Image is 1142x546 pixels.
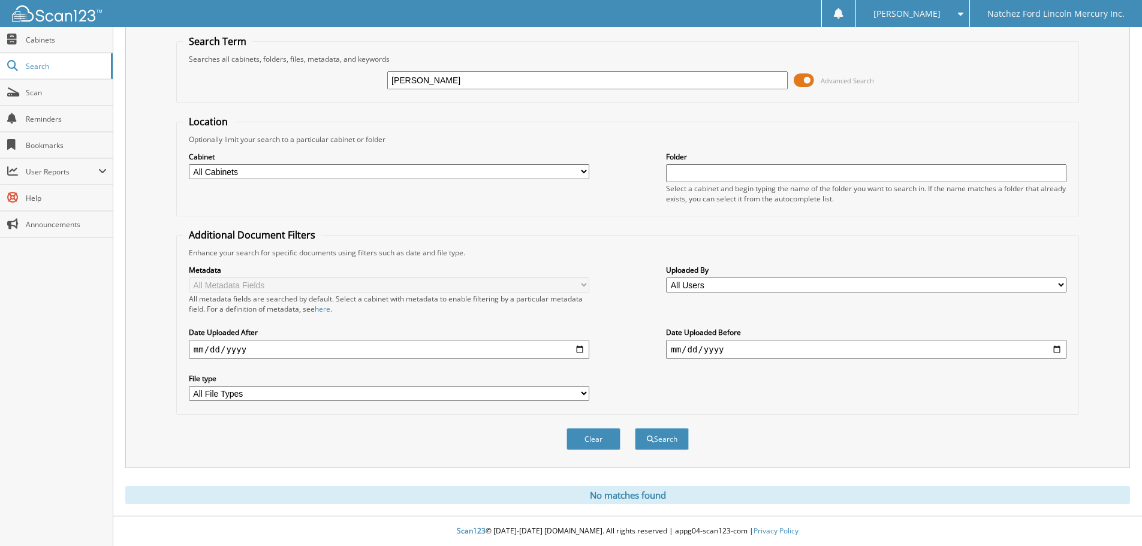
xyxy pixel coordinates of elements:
div: All metadata fields are searched by default. Select a cabinet with metadata to enable filtering b... [189,294,589,314]
div: © [DATE]-[DATE] [DOMAIN_NAME]. All rights reserved | appg04-scan123-com | [113,517,1142,546]
span: Reminders [26,114,107,124]
label: Date Uploaded After [189,327,589,337]
span: Cabinets [26,35,107,45]
span: Help [26,193,107,203]
span: Search [26,61,105,71]
img: scan123-logo-white.svg [12,5,102,22]
label: Folder [666,152,1066,162]
a: Privacy Policy [754,526,799,536]
span: Announcements [26,219,107,230]
a: here [315,304,330,314]
div: Optionally limit your search to a particular cabinet or folder [183,134,1072,144]
label: Date Uploaded Before [666,327,1066,337]
div: Enhance your search for specific documents using filters such as date and file type. [183,248,1072,258]
span: User Reports [26,167,98,177]
span: [PERSON_NAME] [873,10,941,17]
legend: Additional Document Filters [183,228,321,242]
legend: Search Term [183,35,252,48]
span: Bookmarks [26,140,107,150]
span: Scan [26,88,107,98]
label: File type [189,373,589,384]
div: Searches all cabinets, folders, files, metadata, and keywords [183,54,1072,64]
span: Scan123 [457,526,486,536]
label: Cabinet [189,152,589,162]
button: Clear [567,428,620,450]
button: Search [635,428,689,450]
span: Advanced Search [821,76,874,85]
legend: Location [183,115,234,128]
div: No matches found [125,486,1130,504]
input: end [666,340,1066,359]
span: Natchez Ford Lincoln Mercury Inc. [987,10,1125,17]
div: Select a cabinet and begin typing the name of the folder you want to search in. If the name match... [666,183,1066,204]
input: start [189,340,589,359]
label: Uploaded By [666,265,1066,275]
iframe: Chat Widget [1082,488,1142,546]
label: Metadata [189,265,589,275]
